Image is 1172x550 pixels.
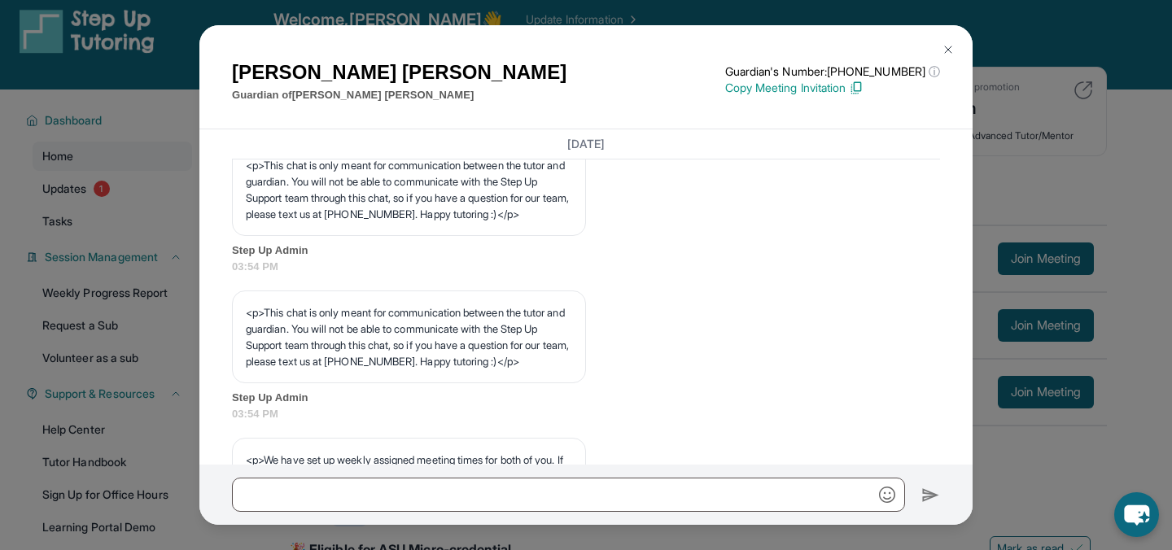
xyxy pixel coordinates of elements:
[921,486,940,505] img: Send icon
[725,63,940,80] p: Guardian's Number: [PHONE_NUMBER]
[849,81,864,95] img: Copy Icon
[232,136,940,152] h3: [DATE]
[232,259,940,275] span: 03:54 PM
[942,43,955,56] img: Close Icon
[1114,492,1159,537] button: chat-button
[246,157,572,222] p: <p>This chat is only meant for communication between the tutor and guardian. You will not be able...
[725,80,940,96] p: Copy Meeting Invitation
[929,63,940,80] span: ⓘ
[232,58,566,87] h1: [PERSON_NAME] [PERSON_NAME]
[232,390,940,406] span: Step Up Admin
[879,487,895,503] img: Emoji
[246,304,572,369] p: <p>This chat is only meant for communication between the tutor and guardian. You will not be able...
[232,406,940,422] span: 03:54 PM
[246,452,572,517] p: <p>We have set up weekly assigned meeting times for both of you. If they no longer work, please c...
[232,242,940,259] span: Step Up Admin
[232,87,566,103] p: Guardian of [PERSON_NAME] [PERSON_NAME]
